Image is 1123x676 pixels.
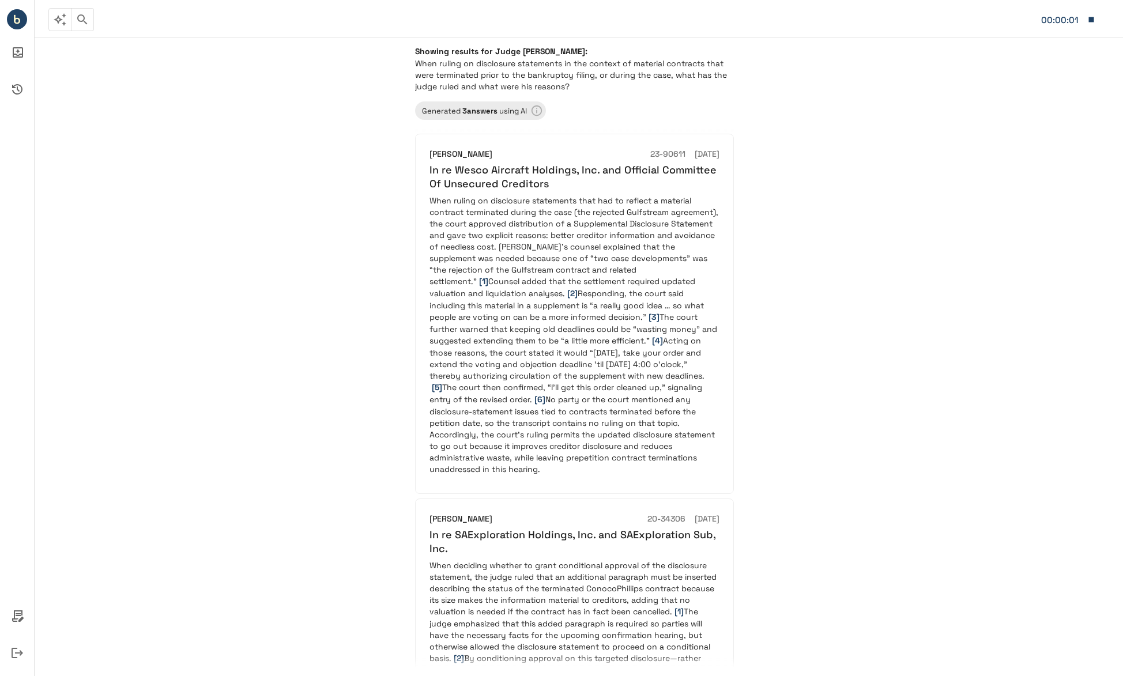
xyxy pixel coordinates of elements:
div: Learn more about your results [415,101,546,120]
h6: 23-90611 [650,148,685,161]
p: When ruling on disclosure statements that had to reflect a material contract terminated during th... [429,195,719,475]
span: [6] [534,394,545,405]
h6: In re Wesco Aircraft Holdings, Inc. and Official Committee Of Unsecured Creditors [429,163,719,190]
span: [2] [454,653,464,663]
b: 3 answer s [462,106,498,116]
h6: In re SAExploration Holdings, Inc. and SAExploration Sub, Inc. [429,528,719,555]
span: [1] [479,276,488,286]
h6: [DATE] [695,513,719,526]
span: [2] [567,288,578,299]
h6: 20-34306 [647,513,685,526]
h6: [PERSON_NAME] [429,148,492,161]
h6: [PERSON_NAME] [429,513,492,526]
h6: Showing results for Judge [PERSON_NAME]: [415,46,743,56]
span: [4] [652,335,663,346]
button: Matter: 080529 [1035,7,1101,32]
span: [1] [674,606,684,617]
span: [3] [649,312,660,322]
span: [5] [432,382,442,392]
span: Generated using AI [415,106,534,116]
h6: [DATE] [695,148,719,161]
div: Matter: 080529 [1041,13,1081,28]
p: When ruling on disclosure statements in the context of material contracts that were terminated pr... [415,58,743,92]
